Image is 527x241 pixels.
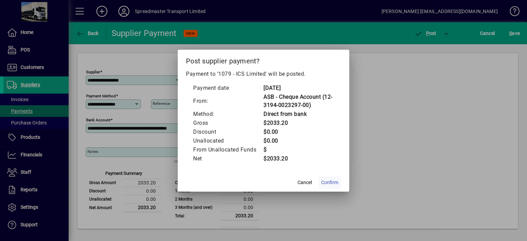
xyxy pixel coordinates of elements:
[263,136,334,145] td: $0.00
[193,119,263,128] td: Gross
[321,179,338,186] span: Confirm
[294,177,316,189] button: Cancel
[193,128,263,136] td: Discount
[318,177,341,189] button: Confirm
[193,93,263,110] td: From:
[263,93,334,110] td: ASB - Cheque Account (12-3194-0023297-00)
[263,119,334,128] td: $2033.20
[263,84,334,93] td: [DATE]
[193,145,263,154] td: From Unallocated Funds
[193,136,263,145] td: Unallocated
[193,154,263,163] td: Net
[263,145,334,154] td: $
[178,50,349,70] h2: Post supplier payment?
[186,70,341,78] p: Payment to '1079 - ICS Limited' will be posted.
[263,110,334,119] td: Direct from bank
[297,179,312,186] span: Cancel
[193,84,263,93] td: Payment date
[263,128,334,136] td: $0.00
[263,154,334,163] td: $2033.20
[193,110,263,119] td: Method:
